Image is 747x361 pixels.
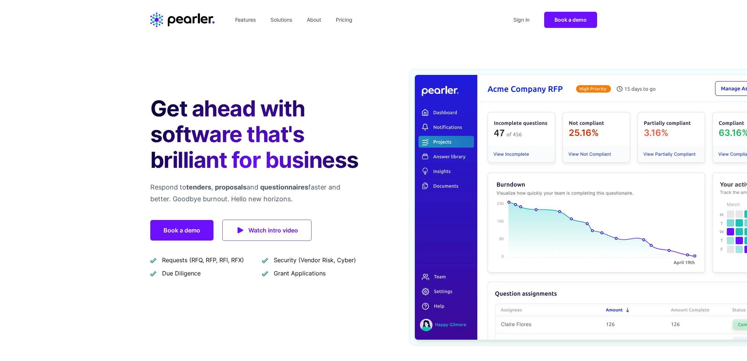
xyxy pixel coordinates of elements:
a: Book a demo [150,220,213,241]
span: Requests (RFQ, RFP, RFI, RFX) [162,256,244,264]
h1: Get ahead with software that's brilliant for business [150,95,362,173]
img: checkmark [150,270,156,277]
a: About [304,14,324,26]
img: checkmark [262,270,268,277]
a: Home [150,12,215,27]
span: tenders [186,183,211,191]
a: Pricing [333,14,355,26]
img: checkmark [262,257,268,263]
a: Watch intro video [222,220,312,241]
span: Grant Applications [274,269,326,278]
span: Book a demo [554,17,587,23]
span: questionnaires [260,183,308,191]
img: checkmark [150,257,156,263]
a: Book a demo [544,12,597,28]
a: Features [232,14,259,26]
span: Watch intro video [248,225,298,235]
p: Respond to , and faster and better. Goodbye burnout. Hello new horizons. [150,181,362,205]
a: Sign in [510,14,532,26]
span: Security (Vendor Risk, Cyber) [274,256,356,264]
a: Solutions [267,14,295,26]
span: proposals [215,183,247,191]
span: Due Diligence [162,269,201,278]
